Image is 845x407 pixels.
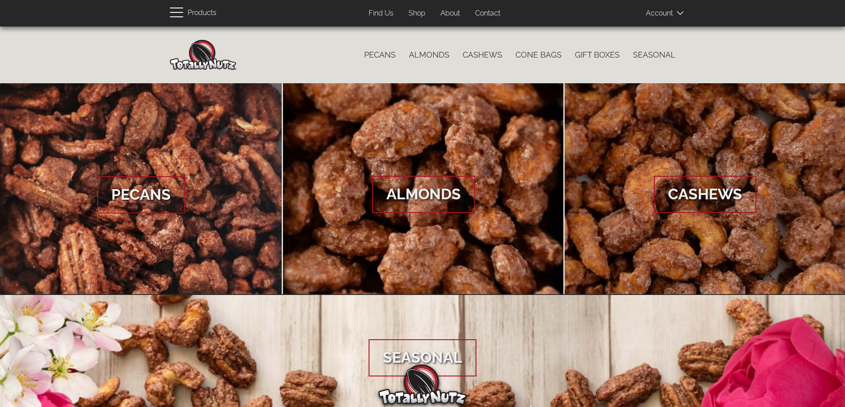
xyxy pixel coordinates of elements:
span: Cashews [654,176,756,213]
span: Products [188,7,216,19]
a: Almonds [402,46,456,64]
a: Almonds [283,83,564,295]
a: Gift Boxes [568,46,626,64]
img: Home [170,40,236,70]
a: Pecans [358,46,402,64]
a: Cone Bags [509,46,568,64]
a: Seasonal [626,46,682,64]
a: About [434,5,467,22]
a: Find Us [362,5,400,22]
a: Shop [402,5,432,22]
span: Pecans [97,176,185,213]
span: Seasonal [369,339,476,376]
a: Cashews [456,46,509,64]
a: Contact [468,5,507,22]
img: Totally Nutz Logo [378,364,467,405]
span: Almonds [372,176,475,213]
